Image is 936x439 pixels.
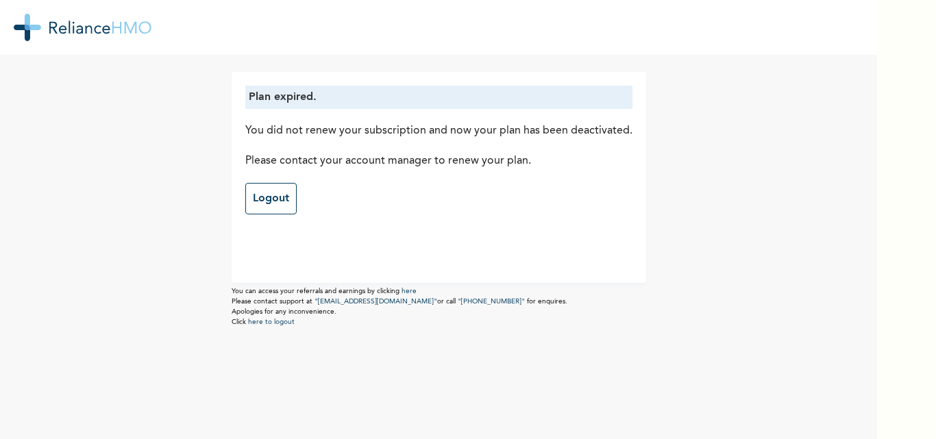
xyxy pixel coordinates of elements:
a: here to logout [248,318,295,325]
a: "[PHONE_NUMBER]" [458,298,525,305]
img: RelianceHMO [14,14,151,41]
p: Please contact your account manager to renew your plan. [245,153,632,169]
a: "[EMAIL_ADDRESS][DOMAIN_NAME]" [315,298,437,305]
p: Plan expired. [249,89,629,105]
p: Click [232,317,646,327]
p: Please contact support at or call for enquires. Apologies for any inconvenience. [232,297,646,317]
p: You can access your referrals and earnings by clicking [232,286,646,297]
a: here [402,288,417,294]
p: You did not renew your subscription and now your plan has been deactivated. [245,123,632,139]
a: Logout [245,183,297,214]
